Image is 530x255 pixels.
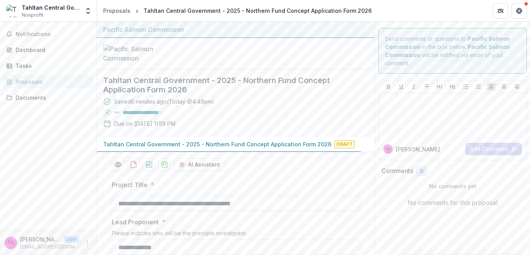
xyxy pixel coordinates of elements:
[100,5,375,16] nav: breadcrumb
[83,238,92,248] button: More
[112,217,159,227] p: Lead Proponent
[114,120,175,128] p: Due on [DATE] 11:59 PM
[20,243,80,250] p: [EMAIL_ADDRESS][DOMAIN_NAME]
[499,82,509,91] button: Align Center
[114,110,120,115] p: 90 %
[144,7,372,15] div: Tahltan Central Government - 2025 - Northern Fund Concept Application Form 2026
[334,141,355,148] span: Draft
[3,91,94,104] a: Documents
[3,75,94,88] a: Proposals
[422,82,431,91] button: Strike
[158,158,171,171] button: download-proposal
[408,198,498,207] p: No comments for this proposal
[100,5,133,16] a: Proposals
[112,180,147,189] p: Project Title
[384,82,393,91] button: Bold
[386,147,390,151] div: Richard Erhardt
[103,44,181,63] img: Pacific Salmon Commission
[448,82,457,91] button: Heading 2
[16,46,87,54] div: Dashboard
[511,3,527,19] button: Get Help
[16,31,90,38] span: Notifications
[22,3,80,12] div: Tahltan Central Government
[3,28,94,40] button: Notifications
[409,82,419,91] button: Italicize
[103,76,356,94] h2: Tahltan Central Government - 2025 - Northern Fund Concept Application Form 2026
[378,28,527,74] div: Send comments or questions to in the box below. will be notified via email of your comment.
[396,145,440,153] p: [PERSON_NAME]
[20,235,61,243] p: [PERSON_NAME]
[174,158,225,171] button: AI Assistant
[16,94,87,102] div: Documents
[112,230,360,239] div: Please indicate who will be the principle investigator.
[487,82,496,91] button: Align Left
[3,59,94,72] a: Tasks
[420,168,423,175] span: 0
[64,236,80,243] p: User
[381,167,413,175] h2: Comments
[103,140,331,148] p: Tahltan Central Government - 2025 - Northern Fund Concept Application Form 2026
[103,7,130,15] div: Proposals
[3,43,94,56] a: Dashboard
[143,158,155,171] button: download-proposal
[103,25,369,34] div: Pacific Salmon Commission
[493,3,508,19] button: Partners
[512,82,521,91] button: Align Right
[22,12,43,19] span: Nonprofit
[127,158,140,171] button: download-proposal
[112,158,124,171] button: Preview b2625549-d21e-4139-ae0a-5d272c726763-0.pdf
[114,97,214,106] div: Saved 6 minutes ago ( Today @ 4:49pm )
[6,5,19,17] img: Tahltan Central Government
[465,143,522,155] button: Add Comment
[16,78,87,86] div: Proposals
[397,82,406,91] button: Underline
[83,3,94,19] button: Open entity switcher
[461,82,470,91] button: Bullet List
[16,62,87,70] div: Tasks
[381,182,524,190] p: No comments yet
[8,240,14,245] div: Richard Erhardt
[435,82,444,91] button: Heading 1
[474,82,483,91] button: Ordered List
